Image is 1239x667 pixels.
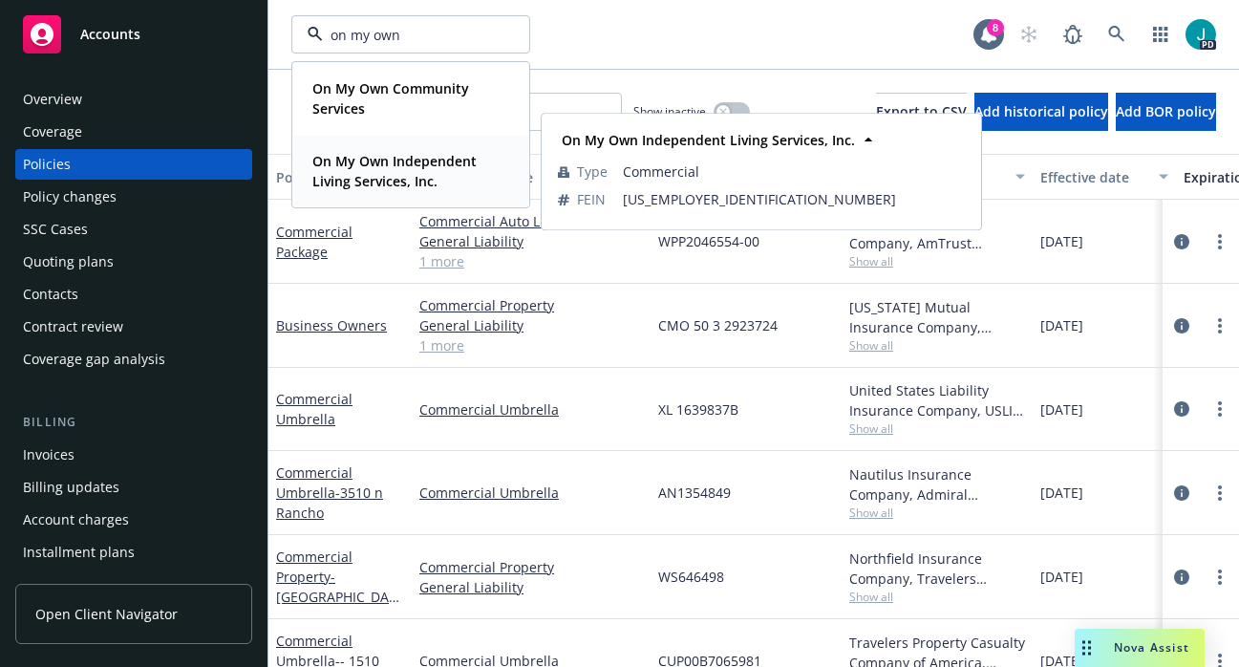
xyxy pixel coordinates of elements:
span: - [GEOGRAPHIC_DATA] [276,568,399,626]
span: Show all [849,589,1025,605]
span: Show all [849,253,1025,269]
a: Commercial Property [419,557,643,577]
a: Commercial Umbrella [419,399,643,420]
div: Policy details [276,167,383,187]
a: Coverage gap analysis [15,344,252,375]
span: WS646498 [658,567,724,587]
span: Open Client Navigator [35,604,178,624]
span: Add historical policy [974,102,1108,120]
a: circleInformation [1170,398,1193,420]
span: Nova Assist [1114,639,1189,656]
a: Business Owners [276,316,387,334]
a: Coverage [15,117,252,147]
a: General Liability [419,315,643,335]
div: Account charges [23,505,129,535]
a: Search [1098,15,1136,54]
div: Contacts [23,279,78,310]
a: Overview [15,84,252,115]
div: Overview [23,84,82,115]
a: SSC Cases [15,214,252,245]
div: Wesco Insurance Company, AmTrust Financial Services [849,213,1025,253]
button: Policy details [268,154,412,200]
span: Show all [849,505,1025,521]
a: Quoting plans [15,247,252,277]
div: Policy changes [23,182,117,212]
a: Policies [15,149,252,180]
div: Invoices [23,440,75,470]
div: Northfield Insurance Company, Travelers Insurance, RT Specialty Insurance Services, LLC (RSG Spec... [849,549,1025,589]
span: Export to CSV [876,102,967,120]
a: Policy changes [15,182,252,212]
a: more [1208,398,1231,420]
div: Contract review [23,312,123,342]
span: Type [577,161,608,182]
a: General Liability [419,577,643,597]
div: Coverage gap analysis [23,344,165,375]
a: circleInformation [1170,482,1193,505]
button: Effective date [1033,154,1176,200]
a: more [1208,314,1231,337]
input: Filter by keyword [323,25,491,45]
span: [DATE] [1040,483,1083,503]
img: photo [1186,19,1216,50]
div: [US_STATE] Mutual Insurance Company, [US_STATE] Mutual Insurance [849,297,1025,337]
div: Billing updates [23,472,119,503]
a: Commercial Property [276,548,396,626]
a: 1 more [419,335,643,355]
span: FEIN [577,189,606,209]
a: Contacts [15,279,252,310]
span: [US_EMPLOYER_IDENTIFICATION_NUMBER] [623,189,965,209]
span: WPP2046554-00 [658,231,759,251]
span: [DATE] [1040,399,1083,420]
span: Commercial [623,161,965,182]
strong: On My Own Independent Living Services, Inc. [562,131,855,149]
div: Policies [23,149,71,180]
div: Installment plans [23,537,135,568]
span: Accounts [80,27,140,42]
a: General Liability [419,231,643,251]
button: Add historical policy [974,93,1108,131]
div: 8 [987,19,1004,36]
a: Contract review [15,312,252,342]
div: Nautilus Insurance Company, Admiral Insurance Group (W.R. Berkley Corporation), RT Specialty Insu... [849,464,1025,505]
a: more [1208,566,1231,589]
a: Installment plans [15,537,252,568]
span: Show inactive [633,103,706,119]
a: Report a Bug [1054,15,1092,54]
a: Commercial Package [276,223,352,261]
a: Commercial Umbrella [276,463,383,522]
a: Account charges [15,505,252,535]
button: Lines of coverage [412,154,651,200]
a: Commercial Property [419,295,643,315]
div: SSC Cases [23,214,88,245]
a: Billing updates [15,472,252,503]
strong: On My Own Community Services [312,79,469,118]
div: Coverage [23,117,82,147]
div: Quoting plans [23,247,114,277]
a: Commercial Umbrella [419,483,643,503]
button: Export to CSV [876,93,967,131]
a: Accounts [15,8,252,61]
span: AN1354849 [658,483,731,503]
strong: On My Own Independent Living Services, Inc. [312,152,477,190]
a: circleInformation [1170,566,1193,589]
a: more [1208,482,1231,505]
a: 1 more [419,251,643,271]
span: CMO 50 3 2923724 [658,315,778,335]
div: Billing [15,413,252,432]
span: [DATE] [1040,231,1083,251]
button: Nova Assist [1075,629,1205,667]
div: Effective date [1040,167,1147,187]
a: Start snowing [1010,15,1048,54]
a: circleInformation [1170,230,1193,253]
div: United States Liability Insurance Company, USLI, Burns & [PERSON_NAME] [849,380,1025,420]
span: XL 1639837B [658,399,738,420]
a: Commercial Umbrella [276,390,352,428]
span: [DATE] [1040,315,1083,335]
div: Drag to move [1075,629,1099,667]
a: Switch app [1142,15,1180,54]
a: circleInformation [1170,314,1193,337]
button: Add BOR policy [1116,93,1216,131]
a: more [1208,230,1231,253]
span: Show all [849,337,1025,354]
